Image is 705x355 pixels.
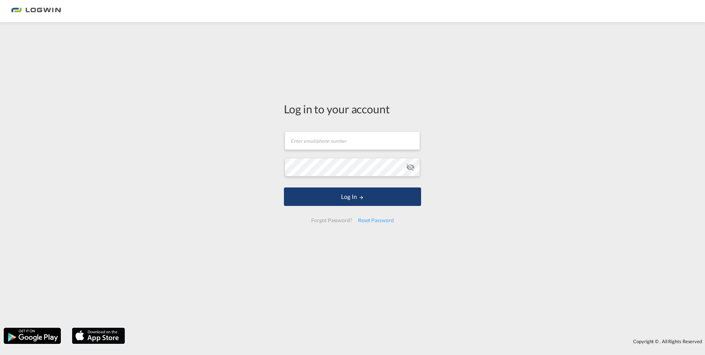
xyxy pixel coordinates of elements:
div: Copyright © . All Rights Reserved [129,335,705,348]
div: Reset Password [355,214,397,227]
div: Forgot Password? [308,214,355,227]
button: LOGIN [284,187,421,206]
img: apple.png [71,327,126,345]
input: Enter email/phone number [285,131,420,150]
img: google.png [3,327,62,345]
div: Log in to your account [284,101,421,117]
img: 2761ae10d95411efa20a1f5e0282d2d7.png [11,3,61,20]
md-icon: icon-eye-off [406,163,415,172]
